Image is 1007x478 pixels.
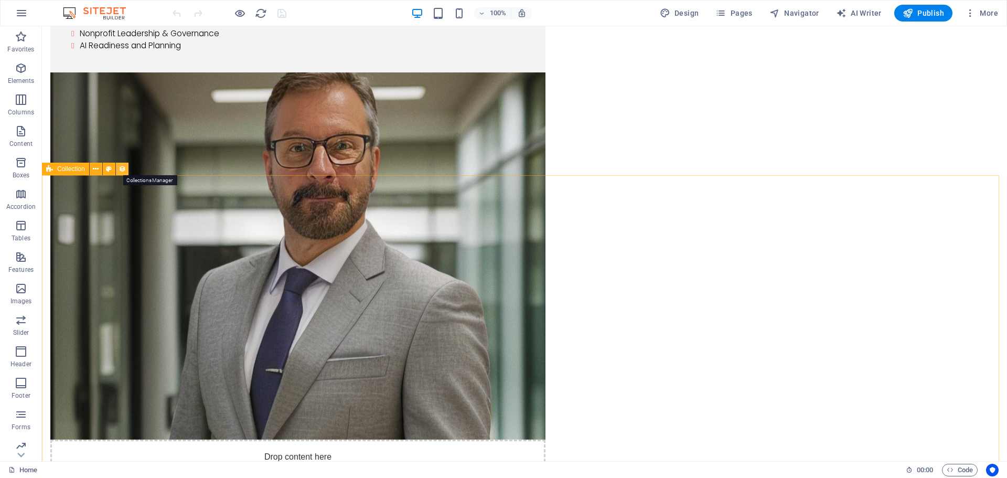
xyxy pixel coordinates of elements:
[924,466,926,474] span: :
[836,8,882,18] span: AI Writer
[769,8,819,18] span: Navigator
[490,7,507,19] h6: 100%
[12,423,30,431] p: Forms
[60,7,139,19] img: Editor Logo
[894,5,952,22] button: Publish
[656,5,703,22] button: Design
[903,8,944,18] span: Publish
[715,8,752,18] span: Pages
[965,8,998,18] span: More
[474,7,511,19] button: 100%
[255,7,267,19] i: Reload page
[906,464,934,476] h6: Session time
[123,175,177,185] mark: Collections Manager
[986,464,999,476] button: Usercentrics
[12,391,30,400] p: Footer
[9,140,33,148] p: Content
[13,171,30,179] p: Boxes
[656,5,703,22] div: Design (Ctrl+Alt+Y)
[711,5,756,22] button: Pages
[832,5,886,22] button: AI Writer
[13,328,29,337] p: Slider
[8,464,37,476] a: Click to cancel selection. Double-click to open Pages
[10,360,31,368] p: Header
[947,464,973,476] span: Code
[8,265,34,274] p: Features
[8,77,35,85] p: Elements
[8,108,34,116] p: Columns
[12,234,30,242] p: Tables
[942,464,978,476] button: Code
[917,464,933,476] span: 00 00
[961,5,1002,22] button: More
[660,8,699,18] span: Design
[6,203,36,211] p: Accordion
[765,5,823,22] button: Navigator
[57,166,85,172] span: Collection
[233,7,246,19] button: Click here to leave preview mode and continue editing
[7,45,34,54] p: Favorites
[254,7,267,19] button: reload
[10,297,32,305] p: Images
[517,8,527,18] i: On resize automatically adjust zoom level to fit chosen device.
